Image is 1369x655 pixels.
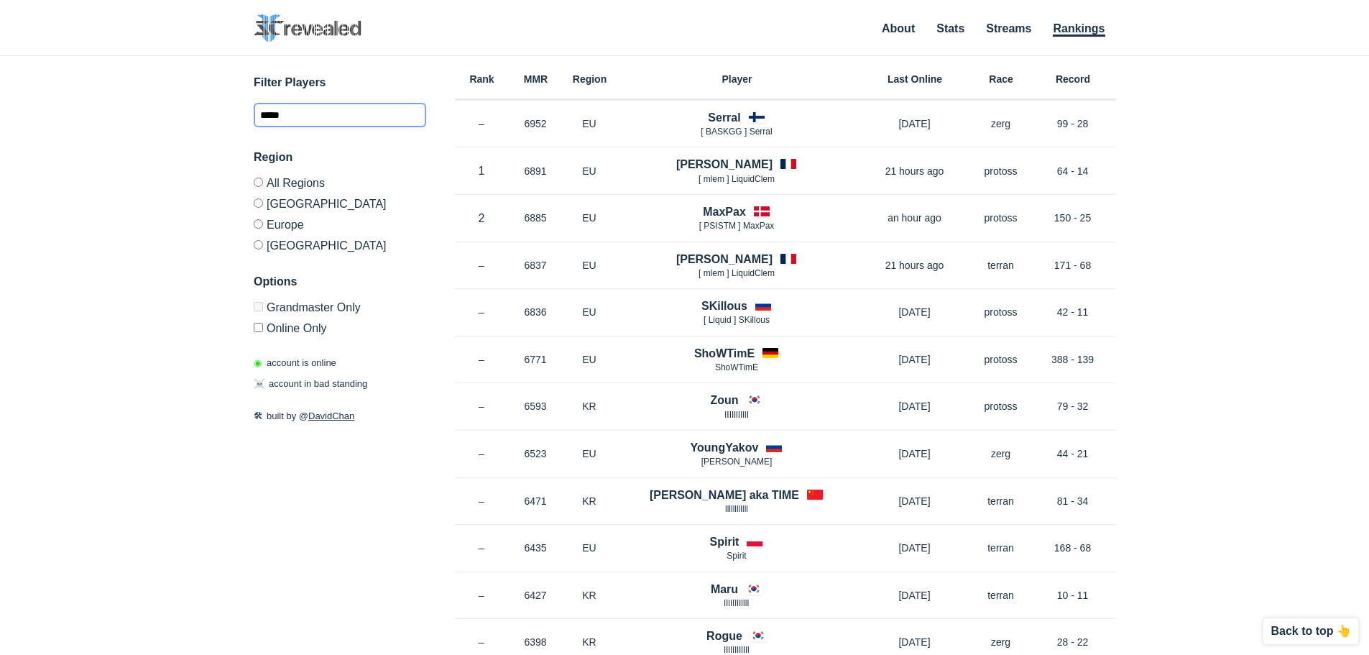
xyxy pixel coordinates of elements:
h6: Last Online [857,74,972,84]
p: account is online [254,356,336,370]
p: zerg [972,635,1030,649]
p: protoss [972,305,1030,319]
p: 21 hours ago [857,258,972,272]
p: protoss [972,352,1030,367]
h4: Maru [711,581,738,597]
p: [DATE] [857,494,972,508]
span: llllllllllll [725,504,748,514]
input: Europe [254,219,263,229]
p: KR [563,399,617,413]
span: lIlIlIlIlllI [724,598,749,608]
span: ◉ [254,357,262,368]
p: 6836 [509,305,563,319]
span: [ BASKGG ] Serral [701,127,772,137]
p: 6593 [509,399,563,413]
h3: Options [254,273,426,290]
span: [ mlem ] LiquidClem [699,268,775,278]
p: – [455,258,509,272]
span: IIIIllIIllI [724,410,749,420]
p: 81 - 34 [1030,494,1116,508]
p: – [455,494,509,508]
label: Only Show accounts currently in Grandmaster [254,302,426,317]
span: Spirit [727,551,746,561]
p: – [455,446,509,461]
p: EU [563,352,617,367]
p: 6398 [509,635,563,649]
p: terran [972,588,1030,603]
p: [DATE] [857,446,972,461]
h4: SKillous [701,298,747,314]
p: EU [563,541,617,555]
p: 28 - 22 [1030,635,1116,649]
p: 6837 [509,258,563,272]
h4: [PERSON_NAME] [676,156,773,173]
p: 21 hours ago [857,164,972,178]
h4: [PERSON_NAME] [676,251,773,267]
p: 171 - 68 [1030,258,1116,272]
p: EU [563,116,617,131]
p: 79 - 32 [1030,399,1116,413]
p: – [455,305,509,319]
p: 6523 [509,446,563,461]
p: KR [563,635,617,649]
p: terran [972,258,1030,272]
p: – [455,116,509,131]
p: 2 [455,210,509,226]
p: 168 - 68 [1030,541,1116,555]
p: EU [563,305,617,319]
p: protoss [972,399,1030,413]
a: Stats [936,22,964,35]
h6: Region [563,74,617,84]
p: an hour ago [857,211,972,225]
p: [DATE] [857,399,972,413]
p: KR [563,588,617,603]
p: 1 [455,162,509,179]
input: [GEOGRAPHIC_DATA] [254,240,263,249]
img: SC2 Revealed [254,14,361,42]
p: 150 - 25 [1030,211,1116,225]
p: [DATE] [857,305,972,319]
span: [ Lіquіd ] SKillous [704,315,770,325]
h3: Filter Players [254,74,426,91]
p: protoss [972,211,1030,225]
label: Only show accounts currently laddering [254,317,426,334]
p: 6771 [509,352,563,367]
p: 6952 [509,116,563,131]
p: EU [563,164,617,178]
input: Grandmaster Only [254,302,263,311]
h6: Record [1030,74,1116,84]
p: zerg [972,446,1030,461]
h4: YoungYakov [691,439,759,456]
input: [GEOGRAPHIC_DATA] [254,198,263,208]
h6: Rank [455,74,509,84]
p: 6471 [509,494,563,508]
p: – [455,399,509,413]
p: [DATE] [857,635,972,649]
p: zerg [972,116,1030,131]
p: EU [563,446,617,461]
span: lIlIlIlIlIll [724,645,749,655]
p: [DATE] [857,541,972,555]
span: [ mlem ] LiquidClem [699,174,775,184]
p: 99 - 28 [1030,116,1116,131]
p: [DATE] [857,352,972,367]
p: [DATE] [857,116,972,131]
p: KR [563,494,617,508]
h4: Zoun [710,392,738,408]
h4: Rogue [706,628,742,644]
h4: MaxPax [703,203,746,220]
label: Europe [254,214,426,234]
a: DavidChan [308,411,354,421]
h6: MMR [509,74,563,84]
span: ☠️ [254,378,265,389]
input: All Regions [254,178,263,187]
label: [GEOGRAPHIC_DATA] [254,193,426,214]
a: About [882,22,915,35]
p: 6435 [509,541,563,555]
p: 6427 [509,588,563,603]
p: built by @ [254,409,426,423]
p: – [455,541,509,555]
span: 🛠 [254,411,263,421]
p: 42 - 11 [1030,305,1116,319]
h4: ShoWTimE [694,345,755,362]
